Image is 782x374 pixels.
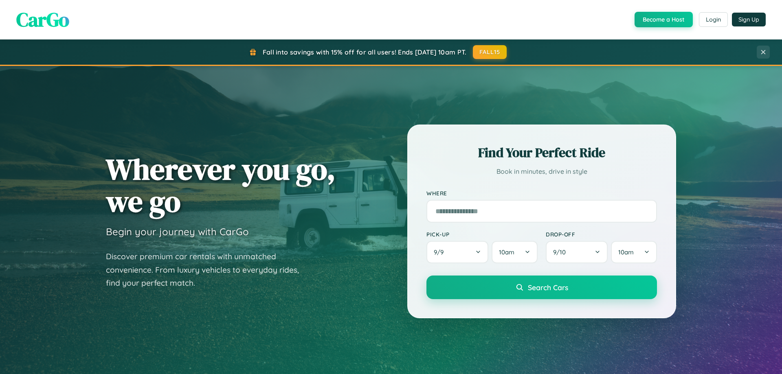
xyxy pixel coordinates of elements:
[546,241,608,263] button: 9/10
[732,13,766,26] button: Sign Up
[528,283,568,292] span: Search Cars
[263,48,467,56] span: Fall into savings with 15% off for all users! Ends [DATE] 10am PT.
[635,12,693,27] button: Become a Host
[546,231,657,238] label: Drop-off
[434,248,448,256] span: 9 / 9
[611,241,657,263] button: 10am
[16,6,69,33] span: CarGo
[426,241,488,263] button: 9/9
[473,45,507,59] button: FALL15
[106,225,249,238] h3: Begin your journey with CarGo
[106,250,310,290] p: Discover premium car rentals with unmatched convenience. From luxury vehicles to everyday rides, ...
[553,248,570,256] span: 9 / 10
[426,166,657,177] p: Book in minutes, drive in style
[699,12,728,27] button: Login
[426,144,657,162] h2: Find Your Perfect Ride
[499,248,514,256] span: 10am
[106,153,336,217] h1: Wherever you go, we go
[426,276,657,299] button: Search Cars
[492,241,538,263] button: 10am
[618,248,634,256] span: 10am
[426,231,538,238] label: Pick-up
[426,190,657,197] label: Where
